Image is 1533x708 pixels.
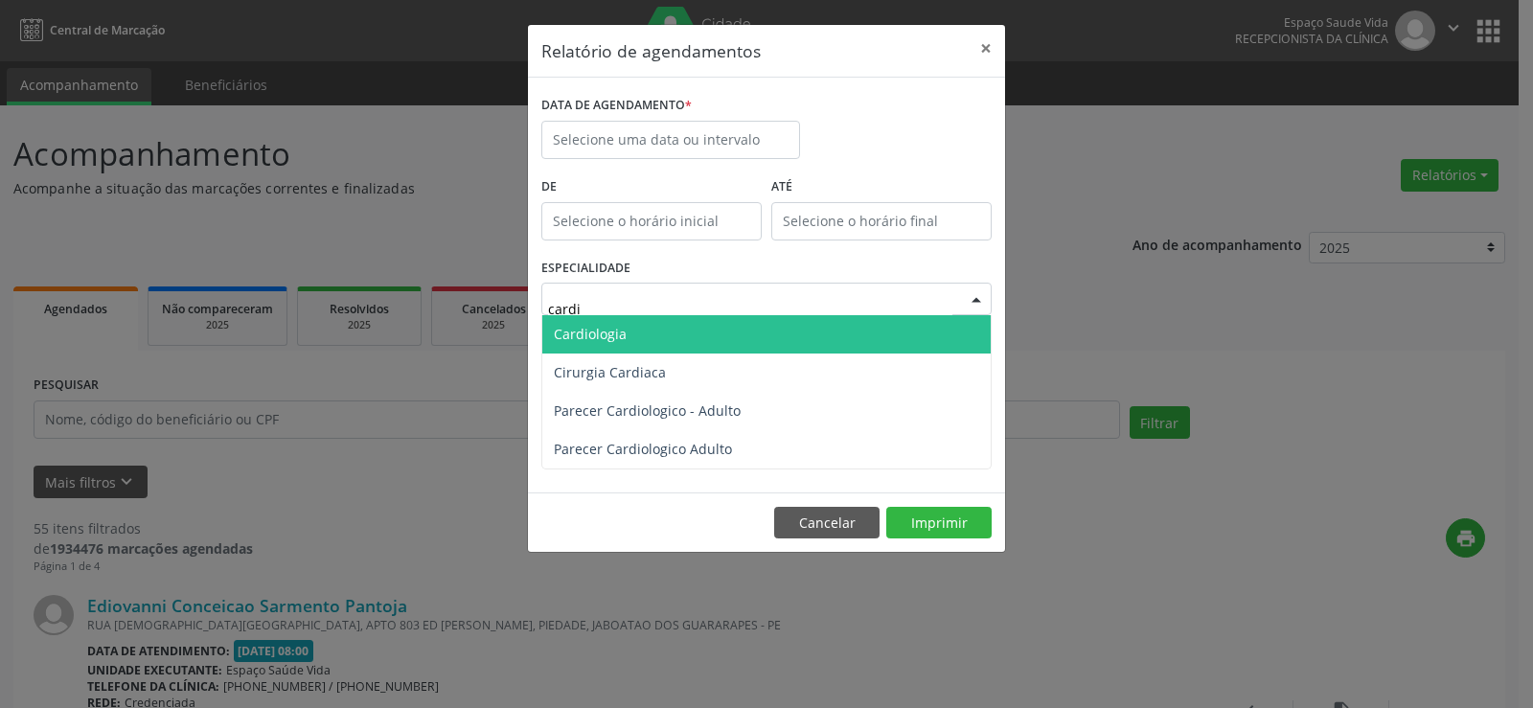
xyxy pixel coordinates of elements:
[771,172,992,202] label: ATÉ
[771,202,992,240] input: Selecione o horário final
[541,254,630,284] label: ESPECIALIDADE
[548,289,952,328] input: Seleciona uma especialidade
[554,401,741,420] span: Parecer Cardiologico - Adulto
[541,202,762,240] input: Selecione o horário inicial
[554,363,666,381] span: Cirurgia Cardiaca
[886,507,992,539] button: Imprimir
[774,507,880,539] button: Cancelar
[541,91,692,121] label: DATA DE AGENDAMENTO
[541,38,761,63] h5: Relatório de agendamentos
[967,25,1005,72] button: Close
[554,325,627,343] span: Cardiologia
[541,172,762,202] label: De
[541,121,800,159] input: Selecione uma data ou intervalo
[554,440,732,458] span: Parecer Cardiologico Adulto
